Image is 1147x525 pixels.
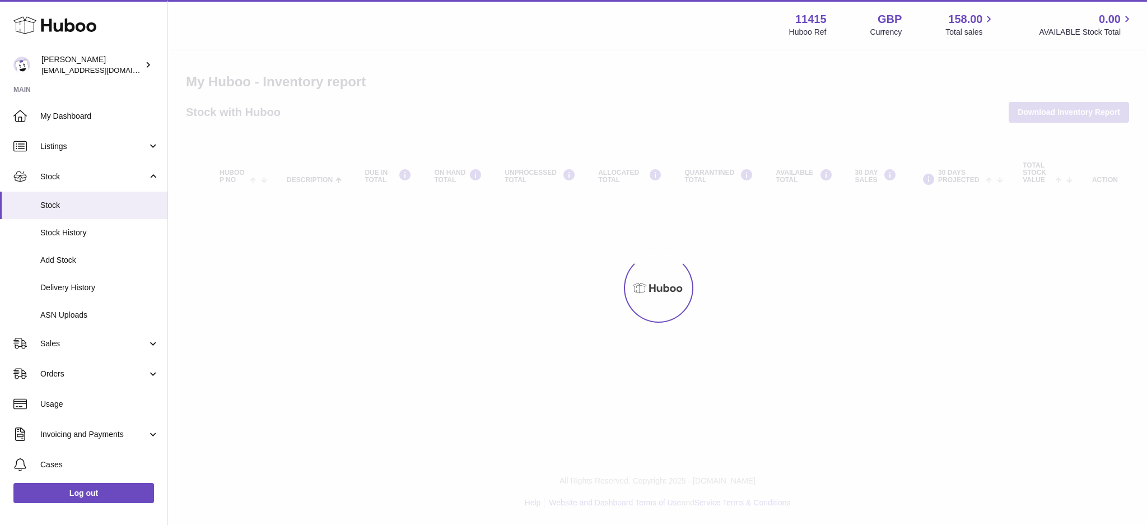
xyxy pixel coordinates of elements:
[1039,27,1134,38] span: AVAILABLE Stock Total
[40,111,159,122] span: My Dashboard
[945,12,995,38] a: 158.00 Total sales
[40,338,147,349] span: Sales
[789,27,827,38] div: Huboo Ref
[40,282,159,293] span: Delivery History
[945,27,995,38] span: Total sales
[40,310,159,320] span: ASN Uploads
[40,200,159,211] span: Stock
[41,66,165,75] span: [EMAIL_ADDRESS][DOMAIN_NAME]
[795,12,827,27] strong: 11415
[878,12,902,27] strong: GBP
[41,54,142,76] div: [PERSON_NAME]
[40,227,159,238] span: Stock History
[1099,12,1121,27] span: 0.00
[40,399,159,410] span: Usage
[1039,12,1134,38] a: 0.00 AVAILABLE Stock Total
[13,483,154,503] a: Log out
[40,255,159,266] span: Add Stock
[40,369,147,379] span: Orders
[948,12,982,27] span: 158.00
[13,57,30,73] img: care@shopmanto.uk
[40,171,147,182] span: Stock
[40,459,159,470] span: Cases
[870,27,902,38] div: Currency
[40,141,147,152] span: Listings
[40,429,147,440] span: Invoicing and Payments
